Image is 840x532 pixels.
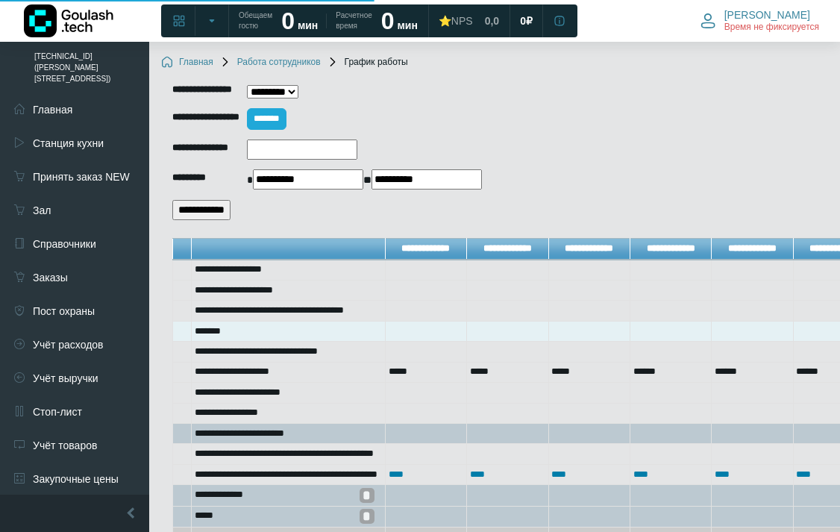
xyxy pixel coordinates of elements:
span: мин [397,19,417,31]
strong: 0 [381,7,395,34]
span: ₽ [526,14,533,28]
span: 0 [520,14,526,28]
a: Работа сотрудников [219,57,321,69]
span: График работы [327,57,408,69]
a: ⭐NPS 0,0 [430,7,508,34]
button: [PERSON_NAME] Время не фиксируется [692,5,828,37]
span: 0,0 [485,14,499,28]
a: 0 ₽ [511,7,542,34]
div: ⭐ [439,14,473,28]
span: NPS [451,15,473,27]
a: Главная [161,57,213,69]
span: мин [298,19,318,31]
span: Расчетное время [336,10,372,31]
a: Обещаем гостю 0 мин Расчетное время 0 мин [230,7,427,34]
strong: 0 [281,7,295,34]
span: Обещаем гостю [239,10,272,31]
span: [PERSON_NAME] [724,8,810,22]
span: Время не фиксируется [724,22,819,34]
img: Логотип компании Goulash.tech [24,4,113,37]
